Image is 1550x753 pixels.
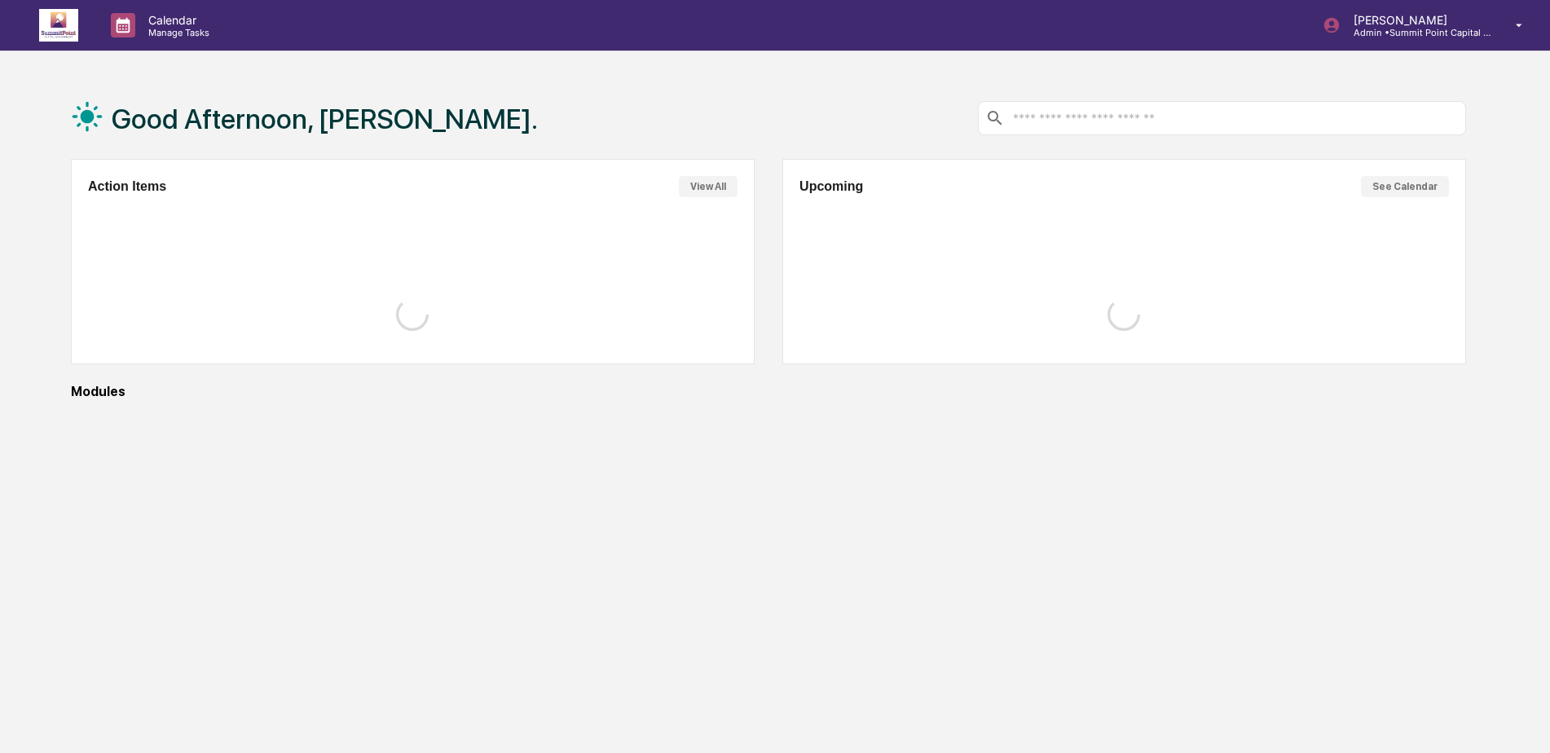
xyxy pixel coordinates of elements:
h1: Good Afternoon, [PERSON_NAME]. [112,103,538,135]
h2: Action Items [88,179,166,194]
button: View All [679,176,738,197]
p: Manage Tasks [135,27,218,38]
div: Modules [71,384,1466,399]
h2: Upcoming [799,179,863,194]
img: logo [39,9,78,42]
button: See Calendar [1361,176,1449,197]
p: Calendar [135,13,218,27]
p: Admin • Summit Point Capital Management [1341,27,1492,38]
p: [PERSON_NAME] [1341,13,1492,27]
